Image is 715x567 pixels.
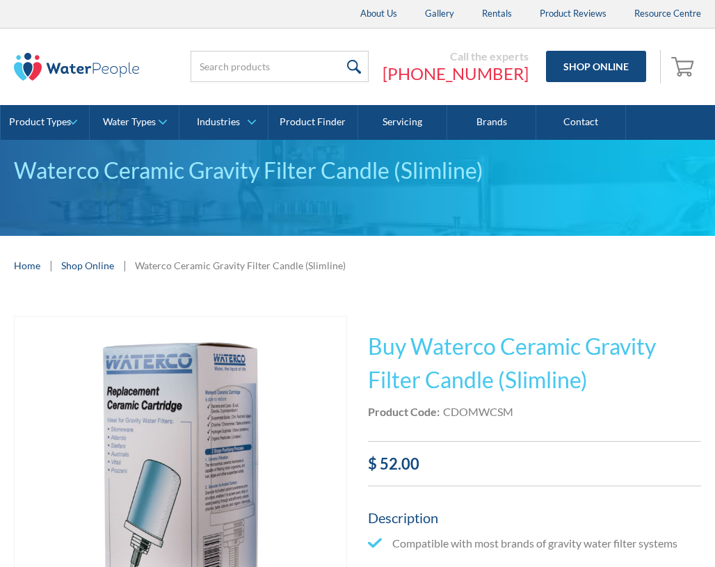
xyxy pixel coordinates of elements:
[179,105,268,140] a: Industries
[536,105,625,140] a: Contact
[191,51,369,82] input: Search products
[14,154,701,187] div: Waterco Ceramic Gravity Filter Candle (Slimline)
[383,49,529,63] div: Call the experts
[268,105,357,140] a: Product Finder
[546,51,646,82] a: Shop Online
[368,405,440,418] strong: Product Code:
[671,55,698,77] img: shopping cart
[14,53,139,81] img: The Water People
[368,330,701,397] h1: Buy Waterco Ceramic Gravity Filter Candle (Slimline)
[14,258,40,273] a: Home
[121,257,128,273] div: |
[90,105,178,140] a: Water Types
[668,50,701,83] a: Open empty cart
[368,535,701,552] li: Compatible with most brands of gravity water filter systems
[9,116,71,128] div: Product Types
[47,257,54,273] div: |
[368,452,701,475] div: $ 52.00
[197,116,240,128] div: Industries
[1,105,89,140] a: Product Types
[103,116,156,128] div: Water Types
[368,507,701,528] h5: Description
[443,404,513,420] div: CDOMWCSM
[447,105,536,140] a: Brands
[61,258,114,273] a: Shop Online
[135,258,346,273] div: Waterco Ceramic Gravity Filter Candle (Slimline)
[383,63,529,84] a: [PHONE_NUMBER]
[358,105,447,140] a: Servicing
